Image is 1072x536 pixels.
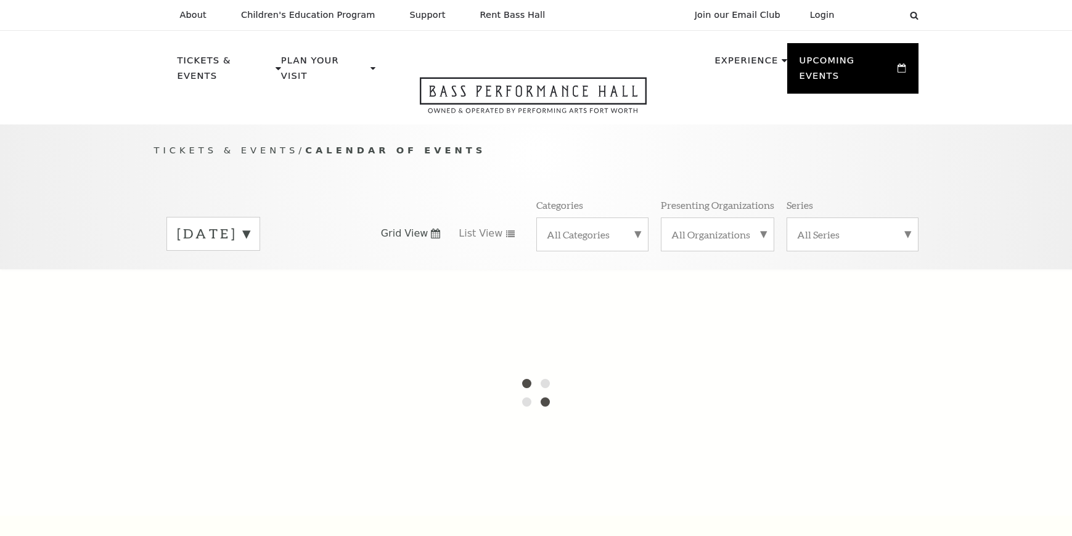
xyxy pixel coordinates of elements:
p: Rent Bass Hall [480,10,546,20]
p: Support [410,10,446,20]
span: List View [459,227,502,240]
label: All Categories [547,228,638,241]
p: Plan Your Visit [281,53,367,91]
p: / [154,143,919,158]
p: Upcoming Events [800,53,895,91]
p: Categories [536,198,583,211]
p: Children's Education Program [241,10,375,20]
p: Experience [714,53,778,75]
p: Presenting Organizations [661,198,774,211]
label: [DATE] [177,224,250,243]
span: Calendar of Events [305,145,486,155]
label: All Series [797,228,908,241]
p: Tickets & Events [178,53,273,91]
label: All Organizations [671,228,764,241]
p: Series [787,198,813,211]
p: About [180,10,207,20]
select: Select: [854,9,898,21]
span: Tickets & Events [154,145,299,155]
span: Grid View [381,227,428,240]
